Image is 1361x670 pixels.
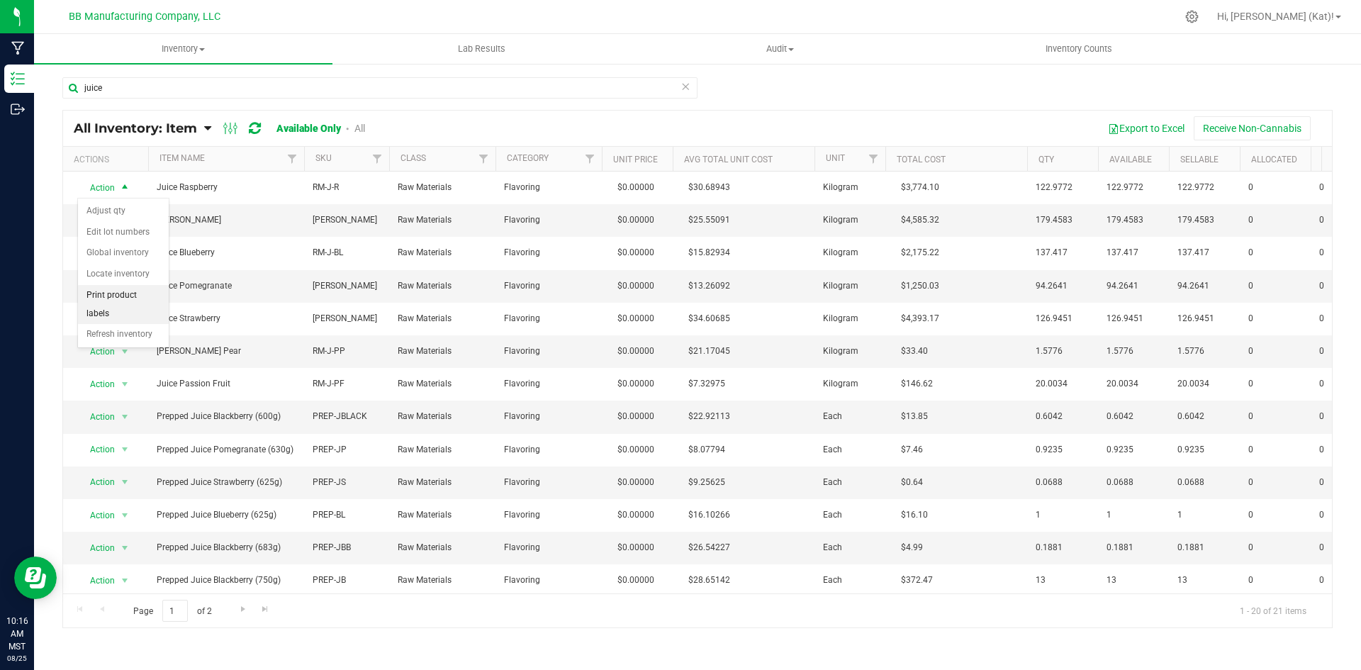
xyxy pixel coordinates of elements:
[77,342,116,362] span: Action
[1248,410,1302,423] span: 0
[823,213,877,227] span: Kilogram
[1177,181,1231,194] span: 122.9772
[1177,443,1231,457] span: 0.9235
[281,147,304,171] a: Filter
[6,615,28,653] p: 10:16 AM MST
[681,308,737,329] span: $34.60685
[313,377,381,391] span: RM-J-PF
[1036,410,1090,423] span: 0.6042
[578,147,602,171] a: Filter
[1248,312,1302,325] span: 0
[398,377,487,391] span: Raw Materials
[398,345,487,358] span: Raw Materials
[157,279,296,293] span: Juice Pomegranate
[894,341,935,362] span: $33.40
[1107,410,1160,423] span: 0.6042
[14,557,57,599] iframe: Resource center
[894,308,946,329] span: $4,393.17
[610,276,661,296] span: $0.00000
[1036,213,1090,227] span: 179.4583
[823,345,877,358] span: Kilogram
[1036,279,1090,293] span: 94.2641
[313,476,381,489] span: PREP-JS
[69,11,220,23] span: BB Manufacturing Company, LLC
[157,312,296,325] span: Juice Strawberry
[77,440,116,459] span: Action
[1036,574,1090,587] span: 13
[157,541,296,554] span: Prepped Juice Blackberry (683g)
[6,653,28,664] p: 08/25
[1038,155,1054,164] a: Qty
[1228,600,1318,621] span: 1 - 20 of 21 items
[116,571,134,591] span: select
[1036,476,1090,489] span: 0.0688
[610,537,661,558] span: $0.00000
[398,246,487,259] span: Raw Materials
[34,43,332,55] span: Inventory
[1036,541,1090,554] span: 0.1881
[78,242,169,264] li: Global inventory
[610,210,661,230] span: $0.00000
[77,506,116,525] span: Action
[1177,410,1231,423] span: 0.6042
[1109,155,1152,164] a: Available
[398,574,487,587] span: Raw Materials
[1107,476,1160,489] span: 0.0688
[157,443,296,457] span: Prepped Juice Pomegranate (630g)
[401,153,426,163] a: Class
[610,374,661,394] span: $0.00000
[681,570,737,591] span: $28.65142
[1177,377,1231,391] span: 20.0034
[1177,574,1231,587] span: 13
[77,407,116,427] span: Action
[504,541,593,554] span: Flavoring
[74,121,204,136] a: All Inventory: Item
[826,153,845,163] a: Unit
[116,342,134,362] span: select
[74,155,142,164] div: Actions
[504,377,593,391] span: Flavoring
[504,279,593,293] span: Flavoring
[862,147,885,171] a: Filter
[610,440,661,460] span: $0.00000
[1177,279,1231,293] span: 94.2641
[681,177,737,198] span: $30.68943
[1177,246,1231,259] span: 137.417
[1107,541,1160,554] span: 0.1881
[823,279,877,293] span: Kilogram
[610,570,661,591] span: $0.00000
[116,506,134,525] span: select
[1177,508,1231,522] span: 1
[121,600,223,622] span: Page of 2
[681,440,732,460] span: $8.07794
[894,570,940,591] span: $372.47
[894,440,930,460] span: $7.46
[233,600,253,619] a: Go to the next page
[823,377,877,391] span: Kilogram
[680,77,690,96] span: Clear
[34,34,332,64] a: Inventory
[823,246,877,259] span: Kilogram
[116,178,134,198] span: select
[313,181,381,194] span: RM-J-R
[1183,10,1201,23] div: Manage settings
[894,472,930,493] span: $0.64
[116,538,134,558] span: select
[398,541,487,554] span: Raw Materials
[313,345,381,358] span: RM-J-PP
[313,213,381,227] span: [PERSON_NAME]
[1099,116,1194,140] button: Export to Excel
[1248,213,1302,227] span: 0
[77,571,116,591] span: Action
[1177,312,1231,325] span: 126.9451
[504,181,593,194] span: Flavoring
[315,153,332,163] a: SKU
[313,443,381,457] span: PREP-JP
[77,374,116,394] span: Action
[1248,476,1302,489] span: 0
[897,155,946,164] a: Total Cost
[1036,246,1090,259] span: 137.417
[681,406,737,427] span: $22.92113
[157,181,296,194] span: Juice Raspberry
[78,201,169,222] li: Adjust qty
